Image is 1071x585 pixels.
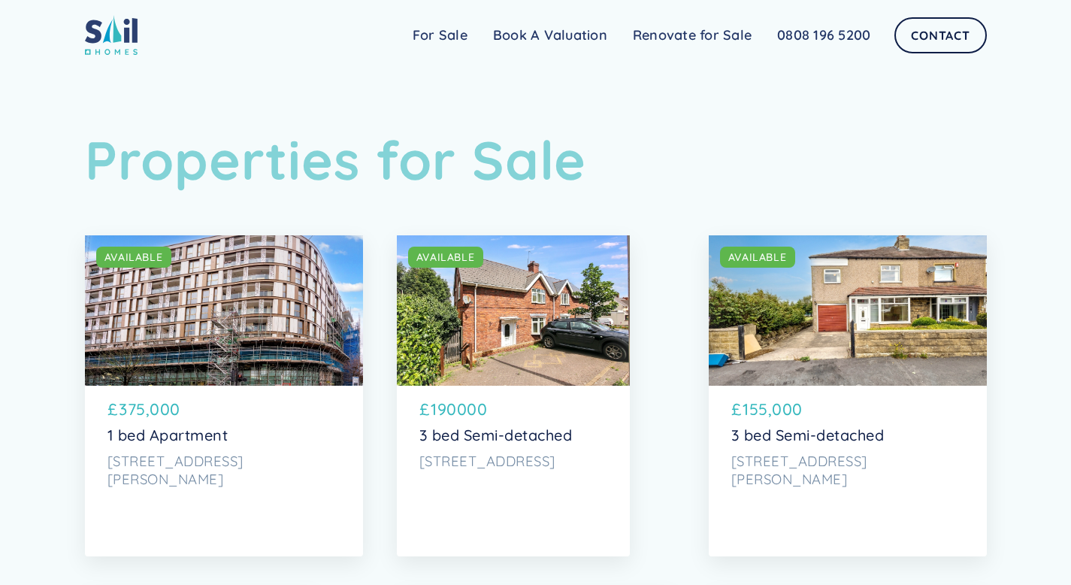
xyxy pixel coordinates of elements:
[85,235,363,557] a: AVAILABLE£375,0001 bed Apartment[STREET_ADDRESS][PERSON_NAME]
[731,397,742,421] p: £
[119,397,180,421] p: 375,000
[416,250,475,265] div: AVAILABLE
[400,20,480,50] a: For Sale
[480,20,620,50] a: Book A Valuation
[85,15,138,55] img: sail home logo colored
[107,452,340,488] p: [STREET_ADDRESS][PERSON_NAME]
[104,250,163,265] div: AVAILABLE
[743,397,803,421] p: 155,000
[419,397,430,421] p: £
[419,452,607,470] p: [STREET_ADDRESS]
[397,235,630,557] a: AVAILABLE£1900003 bed Semi-detached[STREET_ADDRESS]
[107,426,340,444] p: 1 bed Apartment
[419,426,607,444] p: 3 bed Semi-detached
[894,17,986,53] a: Contact
[731,452,964,488] p: [STREET_ADDRESS][PERSON_NAME]
[709,235,987,557] a: AVAILABLE£155,0003 bed Semi-detached[STREET_ADDRESS][PERSON_NAME]
[764,20,883,50] a: 0808 196 5200
[431,397,487,421] p: 190000
[731,426,964,444] p: 3 bed Semi-detached
[728,250,787,265] div: AVAILABLE
[85,128,987,192] h1: Properties for Sale
[107,397,118,421] p: £
[620,20,764,50] a: Renovate for Sale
